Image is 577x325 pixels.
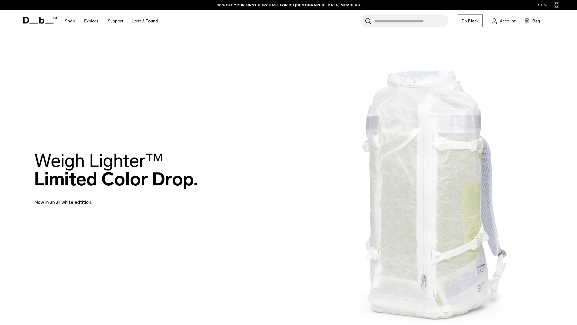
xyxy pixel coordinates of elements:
[217,2,360,8] a: 10% OFF YOUR FIRST PURCHASE FOR DB [DEMOGRAPHIC_DATA] MEMBERS
[60,10,162,32] nav: Main Navigation
[34,191,180,206] p: Now in an all white edtition.
[84,10,99,32] a: Explore
[108,10,123,32] a: Support
[34,151,198,188] h2: Limited Color Drop.
[532,18,540,24] span: Bag
[500,18,516,24] span: Account
[525,17,540,25] button: Bag
[65,10,75,32] a: Shop
[132,10,158,32] a: Lost & Found
[34,150,163,172] span: Weigh Lighter™
[458,15,483,27] a: Db Black
[492,17,516,25] a: Account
